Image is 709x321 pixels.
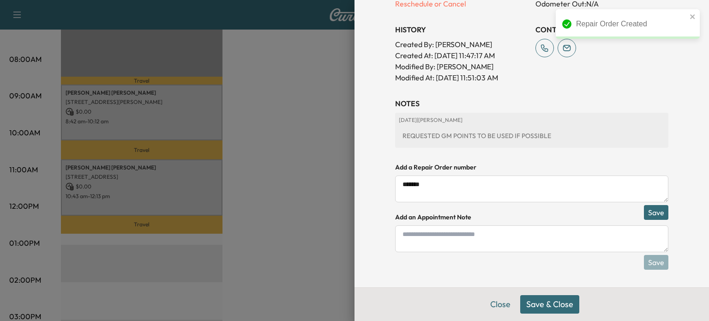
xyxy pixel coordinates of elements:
[395,24,528,35] h3: History
[395,163,668,172] h4: Add a Repair Order number
[395,39,528,50] p: Created By : [PERSON_NAME]
[576,18,687,30] div: Repair Order Created
[484,295,517,314] button: Close
[399,127,665,144] div: REQUESTED GM POINTS TO BE USED IF POSSIBLE
[395,98,668,109] h3: NOTES
[395,212,668,222] h4: Add an Appointment Note
[535,24,668,35] h3: CONTACT CUSTOMER
[395,61,528,72] p: Modified By : [PERSON_NAME]
[690,13,696,20] button: close
[399,116,665,124] p: [DATE] | [PERSON_NAME]
[395,72,528,83] p: Modified At : [DATE] 11:51:03 AM
[644,205,668,220] button: Save
[520,295,579,314] button: Save & Close
[395,50,528,61] p: Created At : [DATE] 11:47:17 AM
